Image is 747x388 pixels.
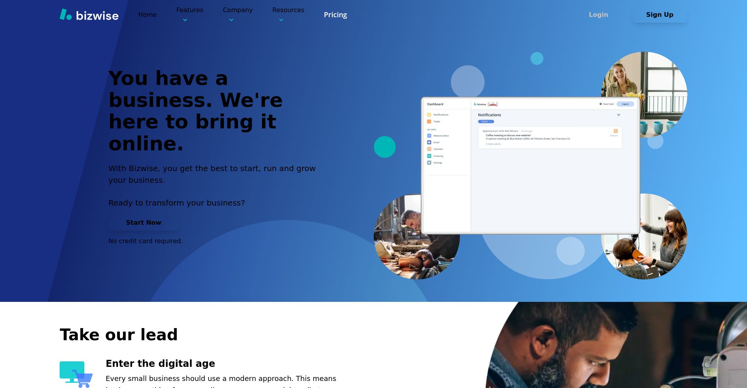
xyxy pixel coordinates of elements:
[273,5,305,24] p: Resources
[108,219,179,226] a: Start Now
[632,11,687,18] a: Sign Up
[105,357,354,370] h3: Enter the digital age
[138,11,156,18] a: Home
[176,5,204,24] p: Features
[108,237,325,245] p: No credit card required.
[108,197,325,209] p: Ready to transform your business?
[223,5,253,24] p: Company
[632,7,687,23] button: Sign Up
[324,10,347,20] a: Pricing
[108,68,325,155] h1: You have a business. We're here to bring it online.
[571,11,632,18] a: Login
[60,8,118,20] img: Bizwise Logo
[571,7,626,23] button: Login
[60,324,648,345] h2: Take our lead
[108,215,179,231] button: Start Now
[60,361,93,388] img: Enter the digital age Icon
[108,162,325,186] h2: With Bizwise, you get the best to start, run and grow your business.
